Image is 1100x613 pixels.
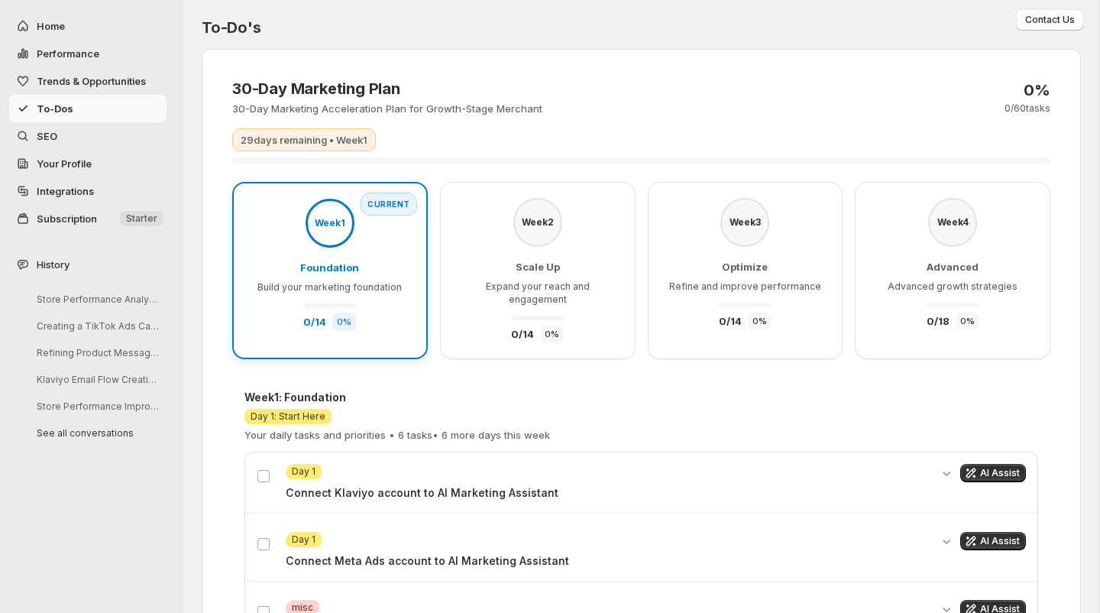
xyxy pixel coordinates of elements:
[37,212,97,225] span: Subscription
[748,312,772,330] div: 0 %
[37,20,65,32] span: Home
[1016,9,1084,31] button: Contact Us
[9,150,167,177] a: Your Profile
[24,394,170,418] button: Store Performance Improvement Analysis
[37,47,99,60] span: Performance
[24,314,170,338] button: Creating a TikTok Ads Campaign
[361,193,417,216] div: Current
[24,368,170,391] button: Klaviyo Email Flow Creation Inquiry
[9,67,167,95] button: Trends & Opportunities
[927,261,979,273] span: Advanced
[939,464,954,482] button: Expand details
[937,217,969,227] span: Week 4
[126,212,157,225] span: Starter
[37,185,94,197] span: Integrations
[9,95,167,122] button: To-Dos
[37,257,70,272] span: History
[9,205,167,232] button: Subscription
[202,18,1081,37] h2: To-Do's
[722,261,768,273] span: Optimize
[939,532,954,550] button: Expand details
[960,464,1026,482] button: Get AI assistance for this task
[9,122,167,150] a: SEO
[244,427,550,443] p: Your daily tasks and priorities • 6 tasks • 6 more days this week
[241,132,367,148] p: 29 days remaining • Week 1
[300,261,359,274] span: Foundation
[956,312,979,330] div: 0 %
[292,534,315,546] span: Day 1
[257,281,402,293] span: Build your marketing foundation
[980,467,1020,479] span: AI Assist
[251,410,325,423] span: Day 1: Start Here
[37,130,57,142] span: SEO
[730,217,761,227] span: Week 3
[286,485,930,501] p: Connect Klaviyo account to AI Marketing Assistant
[927,315,950,327] span: 0 / 18
[37,75,146,87] span: Trends & Opportunities
[286,553,930,569] p: Connect Meta Ads account to AI Marketing Assistant
[232,101,542,116] p: 30-Day Marketing Acceleration Plan for Growth-Stage Merchant
[9,40,167,67] button: Performance
[719,315,742,327] span: 0 / 14
[1025,14,1075,26] span: Contact Us
[292,465,315,478] span: Day 1
[303,316,326,328] span: 0 / 14
[9,177,167,205] a: Integrations
[540,325,564,343] div: 0 %
[511,328,534,340] span: 0 / 14
[1024,81,1050,99] p: 0 %
[486,281,590,305] span: Expand your reach and engagement
[980,535,1020,547] span: AI Assist
[332,313,356,331] div: 0 %
[516,261,560,273] span: Scale Up
[960,532,1026,550] button: Get AI assistance for this task
[888,281,1017,292] span: Advanced growth strategies
[24,287,170,311] button: Store Performance Analysis and Recommendations
[37,102,73,115] span: To-Dos
[24,421,170,445] button: See all conversations
[37,157,92,170] span: Your Profile
[9,12,167,40] button: Home
[522,217,554,227] span: Week 2
[24,341,170,365] button: Refining Product Messaging for Unique Value
[232,79,542,98] h3: 30-Day Marketing Plan
[244,390,550,405] h4: Week 1 : Foundation
[315,218,345,228] span: Week 1
[1005,102,1050,115] p: 0 / 60 tasks
[669,281,821,292] span: Refine and improve performance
